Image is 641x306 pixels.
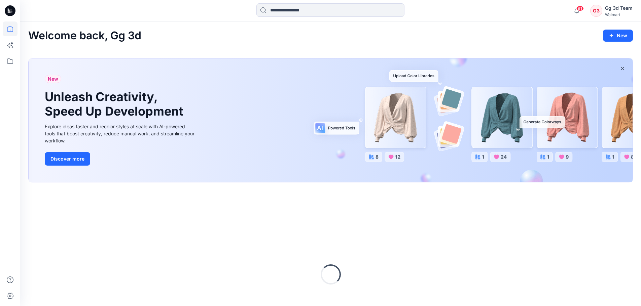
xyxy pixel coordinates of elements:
[605,12,633,17] div: Walmart
[590,5,602,17] div: G3
[605,4,633,12] div: Gg 3d Team
[45,152,196,166] a: Discover more
[603,30,633,42] button: New
[576,6,584,11] span: 91
[28,30,141,42] h2: Welcome back, Gg 3d
[45,90,186,119] h1: Unleash Creativity, Speed Up Development
[48,75,58,83] span: New
[45,123,196,144] div: Explore ideas faster and recolor styles at scale with AI-powered tools that boost creativity, red...
[45,152,90,166] button: Discover more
